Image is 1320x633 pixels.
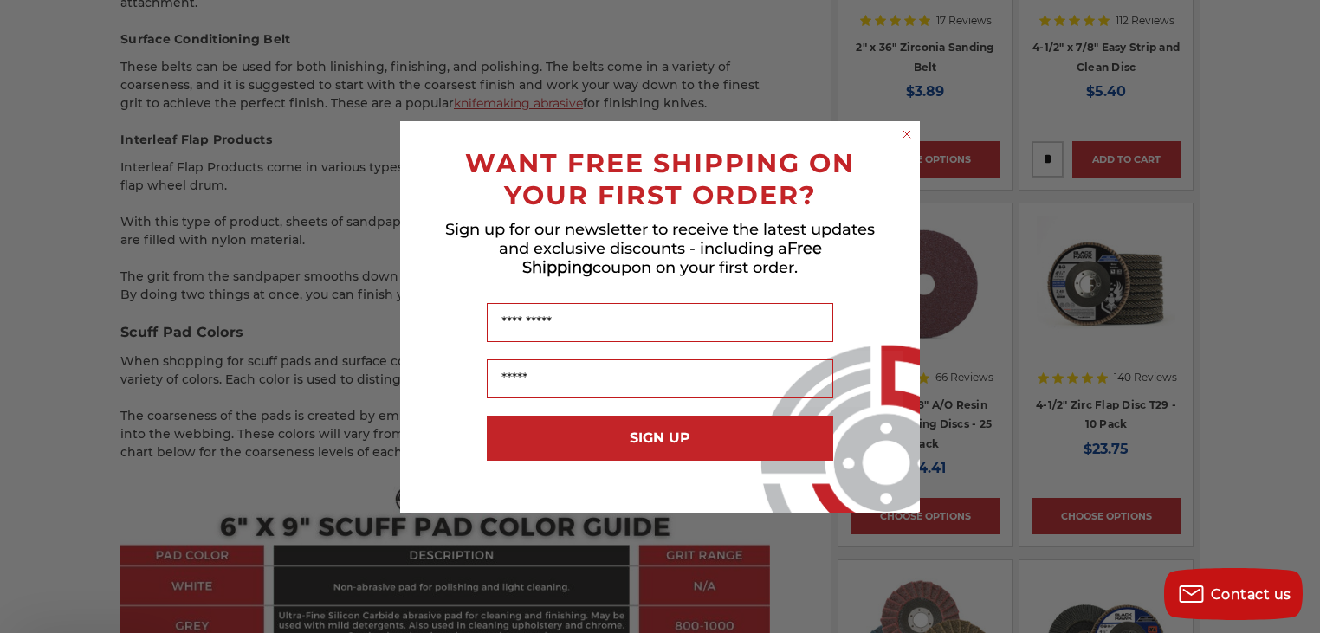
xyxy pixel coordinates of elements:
[1164,568,1303,620] button: Contact us
[445,220,875,277] span: Sign up for our newsletter to receive the latest updates and exclusive discounts - including a co...
[1211,586,1291,603] span: Contact us
[522,239,822,277] span: Free Shipping
[898,126,916,143] button: Close dialog
[487,416,833,461] button: SIGN UP
[487,359,833,398] input: Email
[465,147,855,211] span: WANT FREE SHIPPING ON YOUR FIRST ORDER?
